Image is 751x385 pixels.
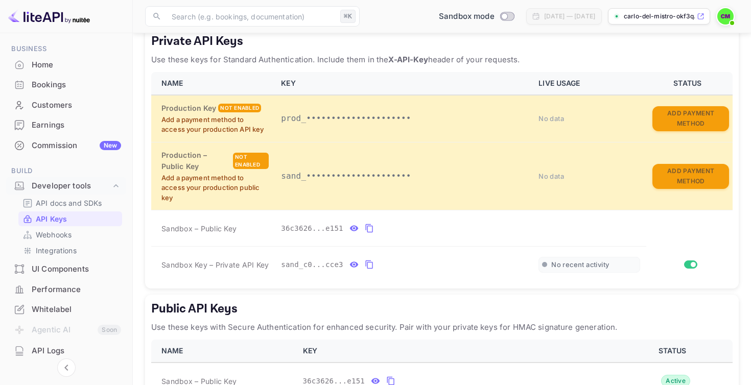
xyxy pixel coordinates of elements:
button: Add Payment Method [652,106,729,131]
div: CommissionNew [6,136,126,156]
p: Add a payment method to access your production public key [161,173,269,203]
input: Search (e.g. bookings, documentation) [166,6,336,27]
p: API Keys [36,213,67,224]
p: carlo-del-mistro-okf3q... [624,12,695,21]
th: STATUS [646,72,733,95]
strong: X-API-Key [388,55,428,64]
div: Home [6,55,126,75]
a: Performance [6,280,126,299]
div: API docs and SDKs [18,196,122,210]
img: LiteAPI logo [8,8,90,25]
a: Whitelabel [6,300,126,319]
span: Sandbox – Public Key [161,223,237,234]
div: API Logs [32,345,121,357]
a: Earnings [6,115,126,134]
div: Customers [32,100,121,111]
span: Security [6,371,126,382]
span: No data [538,114,564,123]
div: New [100,141,121,150]
div: Home [32,59,121,71]
p: API docs and SDKs [36,198,102,208]
div: Whitelabel [6,300,126,320]
span: 36c3626...e151 [281,223,343,234]
div: [DATE] — [DATE] [544,12,595,21]
div: Performance [32,284,121,296]
a: Add Payment Method [652,113,729,122]
p: Use these keys for Standard Authentication. Include them in the header of your requests. [151,54,733,66]
div: Developer tools [32,180,111,192]
div: Whitelabel [32,304,121,316]
div: Bookings [6,75,126,95]
div: API Keys [18,211,122,226]
span: No recent activity [551,260,609,269]
div: API Logs [6,341,126,361]
th: KEY [275,72,532,95]
table: private api keys table [151,72,733,282]
span: sand_c0...cce3 [281,259,343,270]
p: sand_••••••••••••••••••••• [281,170,526,182]
a: Customers [6,95,126,114]
h5: Public API Keys [151,301,733,317]
div: UI Components [32,263,121,275]
a: Integrations [22,245,118,256]
p: Use these keys with Secure Authentication for enhanced security. Pair with your private keys for ... [151,321,733,333]
div: Webhooks [18,227,122,242]
a: Home [6,55,126,74]
a: Add Payment Method [652,171,729,180]
h6: Production – Public Key [161,150,231,172]
div: Switch to Production mode [435,11,518,22]
span: Sandbox Key – Private API Key [161,260,269,269]
div: Bookings [32,79,121,91]
th: KEY [297,340,617,363]
th: NAME [151,340,297,363]
div: Not enabled [218,104,261,112]
div: Customers [6,95,126,115]
button: Collapse navigation [57,358,76,377]
a: Webhooks [22,229,118,240]
p: Integrations [36,245,77,256]
div: ⌘K [340,10,356,23]
a: API Logs [6,341,126,360]
img: Carlo Del Mistro [717,8,734,25]
th: STATUS [616,340,733,363]
div: Commission [32,140,121,152]
th: LIVE USAGE [532,72,646,95]
div: Integrations [18,243,122,258]
p: Webhooks [36,229,72,240]
a: Bookings [6,75,126,94]
a: CommissionNew [6,136,126,155]
h6: Production Key [161,103,216,114]
div: Earnings [6,115,126,135]
a: API Keys [22,213,118,224]
div: Earnings [32,119,121,131]
div: UI Components [6,259,126,279]
span: No data [538,172,564,180]
p: Add a payment method to access your production API key [161,115,269,135]
div: Performance [6,280,126,300]
div: Developer tools [6,177,126,195]
h5: Private API Keys [151,33,733,50]
span: Build [6,165,126,177]
a: API docs and SDKs [22,198,118,208]
span: Sandbox mode [439,11,495,22]
button: Add Payment Method [652,164,729,189]
p: prod_••••••••••••••••••••• [281,112,526,125]
div: Not enabled [233,153,269,169]
a: UI Components [6,259,126,278]
span: Business [6,43,126,55]
th: NAME [151,72,275,95]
